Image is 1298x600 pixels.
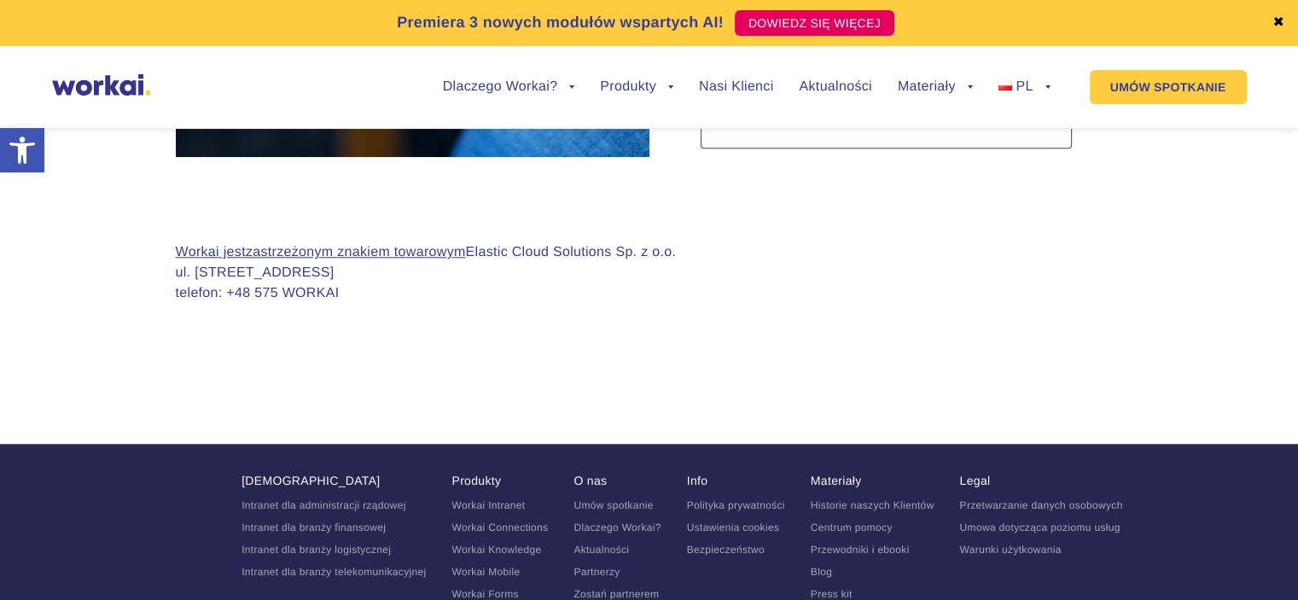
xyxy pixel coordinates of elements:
a: UMÓW SPOTKANIE [1090,70,1247,104]
a: Dlaczego Workai? [443,80,575,94]
a: Workai Connections [451,521,548,533]
a: Polityki prywatności [218,315,319,329]
span: PL [1016,79,1033,94]
a: Blog [811,566,832,578]
u: Workai jest [176,245,466,259]
a: ✖ [1272,16,1284,30]
a: Warunki użytkowania [959,544,1061,556]
a: zastrzeżonym znakiem towarowym [246,245,466,259]
a: Bezpieczeństwo [687,544,765,556]
a: Workai Intranet [451,499,525,511]
div: Widżet czatu [992,362,1298,600]
a: Materiały [898,80,973,94]
p: Premiera 3 nowych modułów wspartych AI! [397,11,724,34]
input: wiadomości e-mail [4,443,15,454]
a: Dlaczego Workai? [573,521,661,533]
a: Workai Knowledge [451,544,541,556]
a: Intranet dla administracji rządowej [242,499,406,511]
a: O nas [573,474,607,487]
a: Aktualności [573,544,629,556]
a: Intranet dla branży logistycznej [242,544,391,556]
a: Przetwarzanie danych osobowych [959,499,1122,511]
a: Produkty [451,474,501,487]
a: Intranet dla branży finansowej [242,521,386,533]
a: Ustawienia cookies [687,521,779,533]
a: Aktualności [799,80,871,94]
a: Materiały [811,474,862,487]
p: Elastic Cloud Solutions Sp. z o.o. ul. [STREET_ADDRESS] telefon: +48 575 WORKAI [176,242,677,304]
a: DOWIEDZ SIĘ WIĘCEJ [735,10,894,36]
a: Produkty [600,80,673,94]
a: Umów spotkanie [573,499,653,511]
a: Legal [959,474,990,487]
a: Info [687,474,708,487]
a: Polityka prywatności [687,499,785,511]
a: Przewodniki i ebooki [811,544,910,556]
a: Workai Mobile [451,566,520,578]
a: Umowa dotycząca poziomu usług [959,521,1120,533]
p: wiadomości e-mail [21,440,126,455]
a: Zostań partnerem [573,588,659,600]
a: Historie naszych Klientów [811,499,934,511]
a: Press kit [811,588,853,600]
a: [DEMOGRAPHIC_DATA] [242,474,380,487]
a: Centrum pomocy [811,521,893,533]
a: Workai Forms [451,588,518,600]
a: Nasi Klienci [699,80,773,94]
a: Intranet dla branży telekomunikacyjnej [242,566,426,578]
a: Partnerzy [573,566,620,578]
iframe: Chat Widget [992,362,1298,600]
